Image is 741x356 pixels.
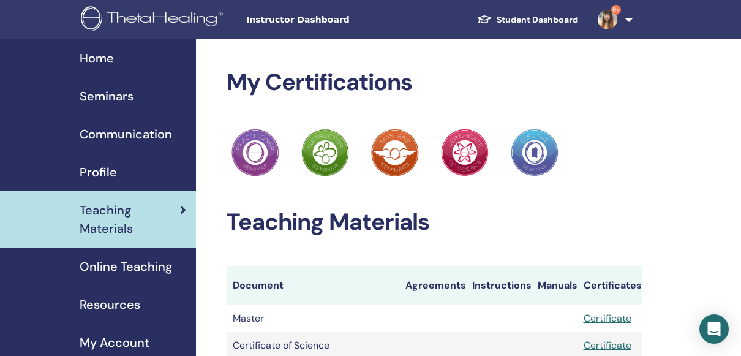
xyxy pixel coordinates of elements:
[231,129,279,176] img: Practitioner
[584,312,631,325] a: Certificate
[80,49,114,67] span: Home
[467,9,588,31] a: Student Dashboard
[80,295,140,314] span: Resources
[80,333,149,352] span: My Account
[246,13,430,26] span: Instructor Dashboard
[466,266,532,305] th: Instructions
[699,314,729,344] div: Open Intercom Messenger
[80,201,180,238] span: Teaching Materials
[80,87,134,105] span: Seminars
[577,266,642,305] th: Certificates
[227,208,642,237] h2: Teaching Materials
[477,14,492,25] img: graduation-cap-white.svg
[584,339,631,352] a: Certificate
[441,129,489,176] img: Practitioner
[301,129,349,176] img: Practitioner
[532,266,577,305] th: Manuals
[80,163,117,181] span: Profile
[80,257,172,276] span: Online Teaching
[399,266,466,305] th: Agreements
[80,125,172,143] span: Communication
[227,266,399,305] th: Document
[227,305,399,332] td: Master
[598,10,617,29] img: default.png
[611,5,621,15] span: 9+
[227,69,642,97] h2: My Certifications
[81,6,227,34] img: logo.png
[371,129,419,176] img: Practitioner
[511,129,559,176] img: Practitioner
